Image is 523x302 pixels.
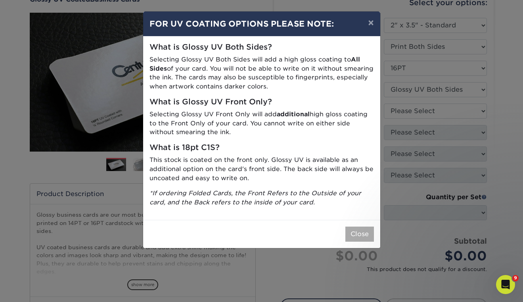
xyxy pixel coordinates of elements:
span: 9 [512,275,519,281]
p: This stock is coated on the front only. Glossy UV is available as an additional option on the car... [149,156,374,183]
strong: All Sides [149,56,360,72]
strong: additional [277,110,310,118]
button: × [362,12,380,34]
h5: What is Glossy UV Front Only? [149,98,374,107]
h5: What is 18pt C1S? [149,143,374,152]
p: Selecting Glossy UV Both Sides will add a high gloss coating to of your card. You will not be abl... [149,55,374,91]
p: Selecting Glossy UV Front Only will add high gloss coating to the Front Only of your card. You ca... [149,110,374,137]
h4: FOR UV COATING OPTIONS PLEASE NOTE: [149,18,374,30]
i: *If ordering Folded Cards, the Front Refers to the Outside of your card, and the Back refers to t... [149,189,361,206]
h5: What is Glossy UV Both Sides? [149,43,374,52]
button: Close [345,227,374,242]
iframe: Intercom live chat [496,275,515,294]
